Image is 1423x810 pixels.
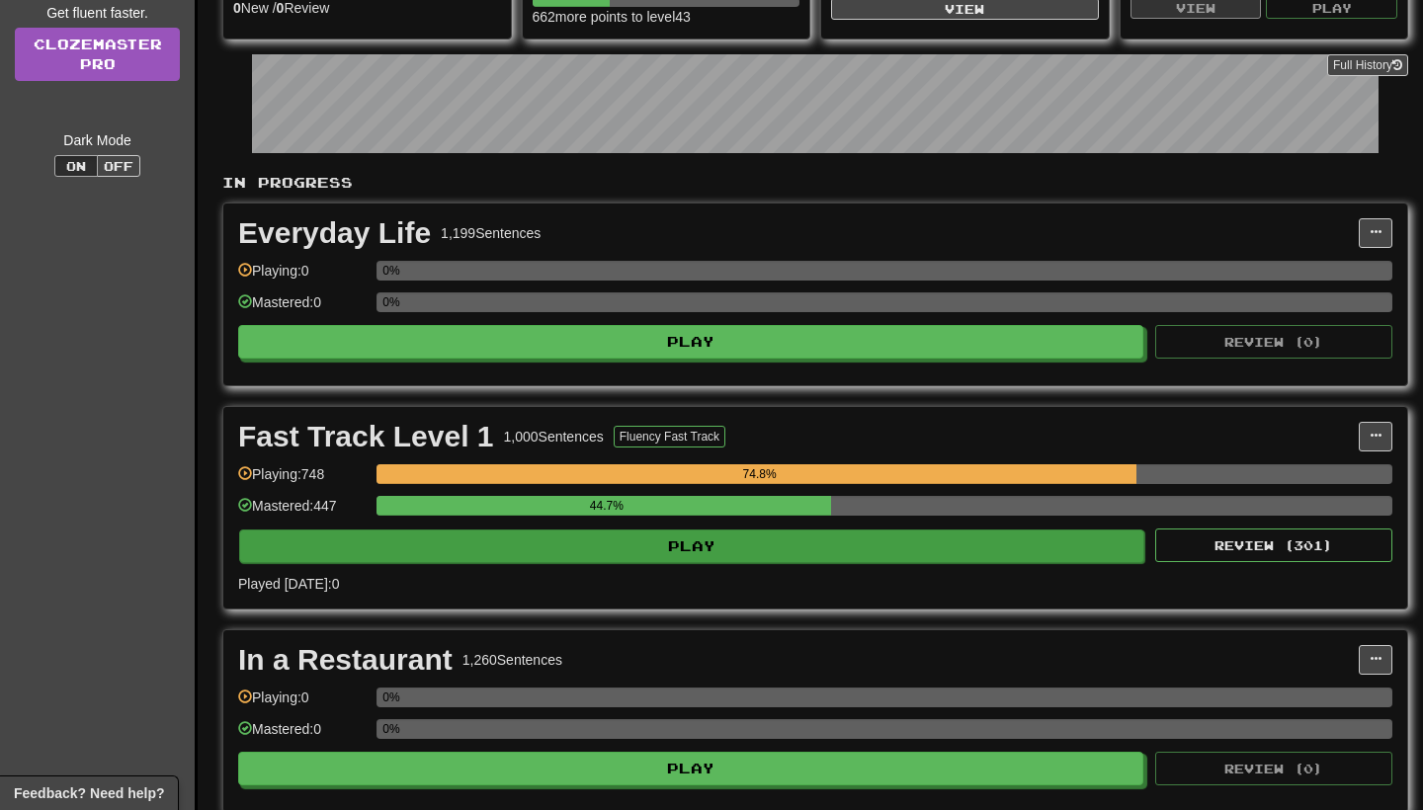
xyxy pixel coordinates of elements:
button: Off [97,155,140,177]
div: Playing: 748 [238,464,367,497]
div: 662 more points to level 43 [533,7,800,27]
p: In Progress [222,173,1408,193]
span: Open feedback widget [14,783,164,803]
a: ClozemasterPro [15,28,180,81]
div: Playing: 0 [238,261,367,293]
button: Full History [1327,54,1408,76]
div: Get fluent faster. [15,3,180,23]
button: Fluency Fast Track [614,426,725,447]
button: Play [238,752,1143,785]
div: Dark Mode [15,130,180,150]
span: Played [DATE]: 0 [238,576,339,592]
div: 44.7% [382,496,830,516]
button: Play [238,325,1143,359]
div: Mastered: 447 [238,496,367,528]
button: Review (301) [1155,528,1392,562]
div: 74.8% [382,464,1136,484]
div: Fast Track Level 1 [238,422,494,451]
button: Play [239,529,1144,563]
div: 1,000 Sentences [504,427,604,446]
div: Mastered: 0 [238,292,367,325]
div: Playing: 0 [238,688,367,720]
div: Everyday Life [238,218,431,248]
div: 1,199 Sentences [441,223,541,243]
div: In a Restaurant [238,645,453,675]
div: Mastered: 0 [238,719,367,752]
button: Review (0) [1155,325,1392,359]
div: 1,260 Sentences [462,650,562,670]
button: On [54,155,98,177]
button: Review (0) [1155,752,1392,785]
